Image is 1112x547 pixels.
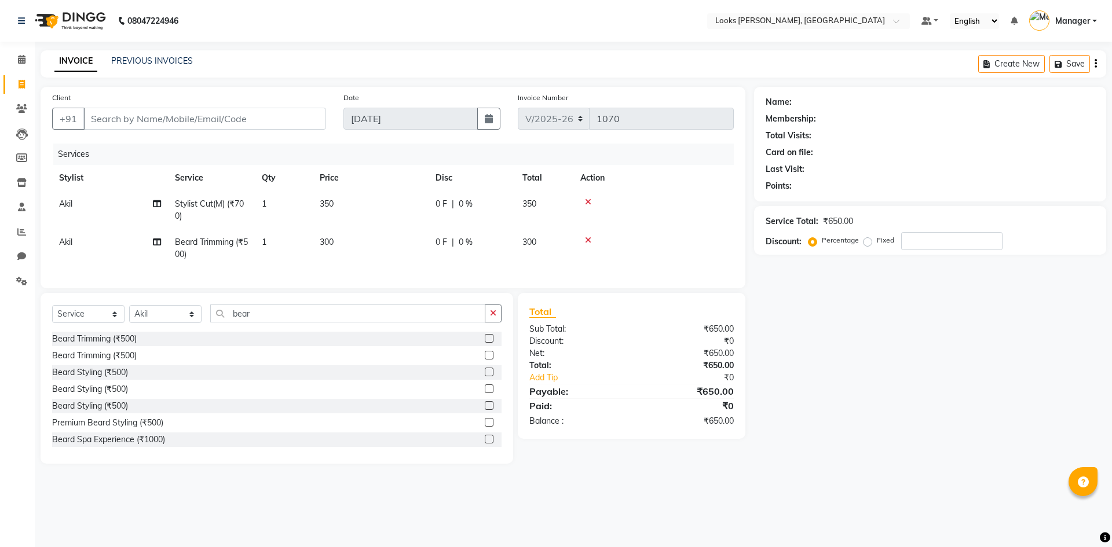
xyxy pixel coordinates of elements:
div: Beard Styling (₹500) [52,400,128,412]
span: 0 % [459,198,473,210]
input: Search by Name/Mobile/Email/Code [83,108,326,130]
span: Beard Trimming (₹500) [175,237,248,259]
span: 1 [262,237,266,247]
span: 350 [522,199,536,209]
div: ₹0 [631,335,742,347]
th: Price [313,165,429,191]
div: Services [53,144,742,165]
div: ₹650.00 [631,384,742,398]
span: | [452,198,454,210]
th: Total [515,165,573,191]
div: ₹650.00 [631,323,742,335]
label: Client [52,93,71,103]
div: Total: [521,359,631,372]
a: PREVIOUS INVOICES [111,56,193,66]
div: ₹650.00 [631,415,742,427]
div: Membership: [766,113,816,125]
iframe: chat widget [1063,501,1100,535]
span: Manager [1055,15,1090,27]
div: Last Visit: [766,163,804,175]
button: +91 [52,108,85,130]
th: Action [573,165,734,191]
span: 300 [522,237,536,247]
div: Discount: [766,236,802,248]
div: ₹650.00 [823,215,853,227]
div: Premium Beard Styling (₹500) [52,417,163,429]
span: | [452,236,454,248]
th: Disc [429,165,515,191]
span: 0 F [436,198,447,210]
label: Invoice Number [518,93,568,103]
span: 0 F [436,236,447,248]
span: Akil [59,237,72,247]
span: 0 % [459,236,473,248]
div: Service Total: [766,215,818,227]
button: Save [1049,55,1090,73]
label: Date [343,93,359,103]
th: Qty [255,165,313,191]
span: Total [529,306,556,318]
input: Search or Scan [210,304,485,322]
button: Create New [978,55,1045,73]
div: ₹0 [650,372,742,384]
span: Akil [59,199,72,209]
div: Sub Total: [521,323,631,335]
th: Stylist [52,165,168,191]
span: 350 [320,199,334,209]
div: Payable: [521,384,631,398]
div: Discount: [521,335,631,347]
a: Add Tip [521,372,650,384]
th: Service [168,165,255,191]
label: Fixed [877,235,894,245]
div: Beard Trimming (₹500) [52,333,137,345]
div: Beard Spa Experience (₹1000) [52,434,165,446]
div: ₹650.00 [631,347,742,359]
div: ₹650.00 [631,359,742,372]
div: Beard Trimming (₹500) [52,350,137,362]
div: Points: [766,180,792,192]
b: 08047224946 [127,5,178,37]
div: Balance : [521,415,631,427]
a: INVOICE [54,51,97,72]
div: Beard Styling (₹500) [52,366,128,379]
div: Name: [766,96,792,108]
img: logo [30,5,109,37]
div: Net: [521,347,631,359]
label: Percentage [822,235,859,245]
span: Stylist Cut(M) (₹700) [175,199,244,221]
span: 1 [262,199,266,209]
img: Manager [1029,10,1049,31]
div: Total Visits: [766,130,811,142]
div: ₹0 [631,399,742,413]
div: Beard Styling (₹500) [52,383,128,395]
div: Paid: [521,399,631,413]
div: Card on file: [766,146,813,159]
span: 300 [320,237,334,247]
